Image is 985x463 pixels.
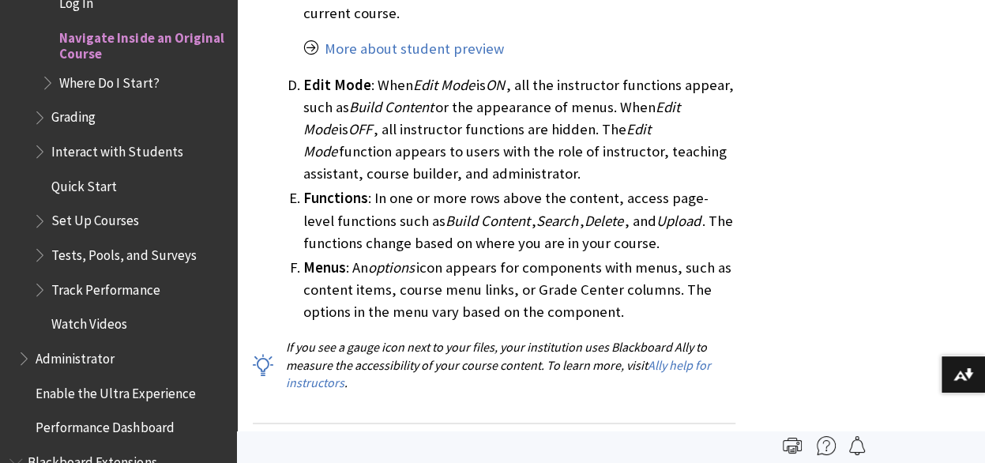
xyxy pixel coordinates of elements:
[585,212,623,230] span: Delete
[348,120,372,138] span: OFF
[783,436,802,455] img: Print
[51,242,196,263] span: Tests, Pools, and Surveys
[303,74,735,185] li: : When is , all the instructor functions appear, such as or the appearance of menus. When is , al...
[446,212,530,230] span: Build Content
[51,173,117,194] span: Quick Start
[413,76,475,94] span: Edit Mode
[36,380,195,401] span: Enable the Ultra Experience
[51,208,139,229] span: Set Up Courses
[349,98,434,116] span: Build Content
[51,277,160,298] span: Track Performance
[51,138,182,160] span: Interact with Students
[486,76,505,94] span: ON
[325,40,504,58] a: More about student preview
[303,257,735,323] li: : An icon appears for components with menus, such as content items, course menu links, or Grade C...
[36,415,174,436] span: Performance Dashboard
[303,76,371,94] span: Edit Mode
[536,212,578,230] span: Search
[51,311,127,333] span: Watch Videos
[817,436,836,455] img: More help
[36,345,115,367] span: Administrator
[59,70,159,91] span: Where Do I Start?
[848,436,867,455] img: Follow this page
[253,337,735,390] p: If you see a gauge icon next to your files, your institution uses Blackboard Ally to measure the ...
[656,212,701,230] span: Upload
[59,24,226,62] span: Navigate Inside an Original Course
[303,258,346,277] span: Menus
[368,258,415,277] span: options
[303,189,368,207] span: Functions
[303,187,735,254] li: : In one or more rows above the content, access page-level functions such as , , , and . The func...
[286,356,711,390] a: Ally help for instructors
[51,104,96,126] span: Grading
